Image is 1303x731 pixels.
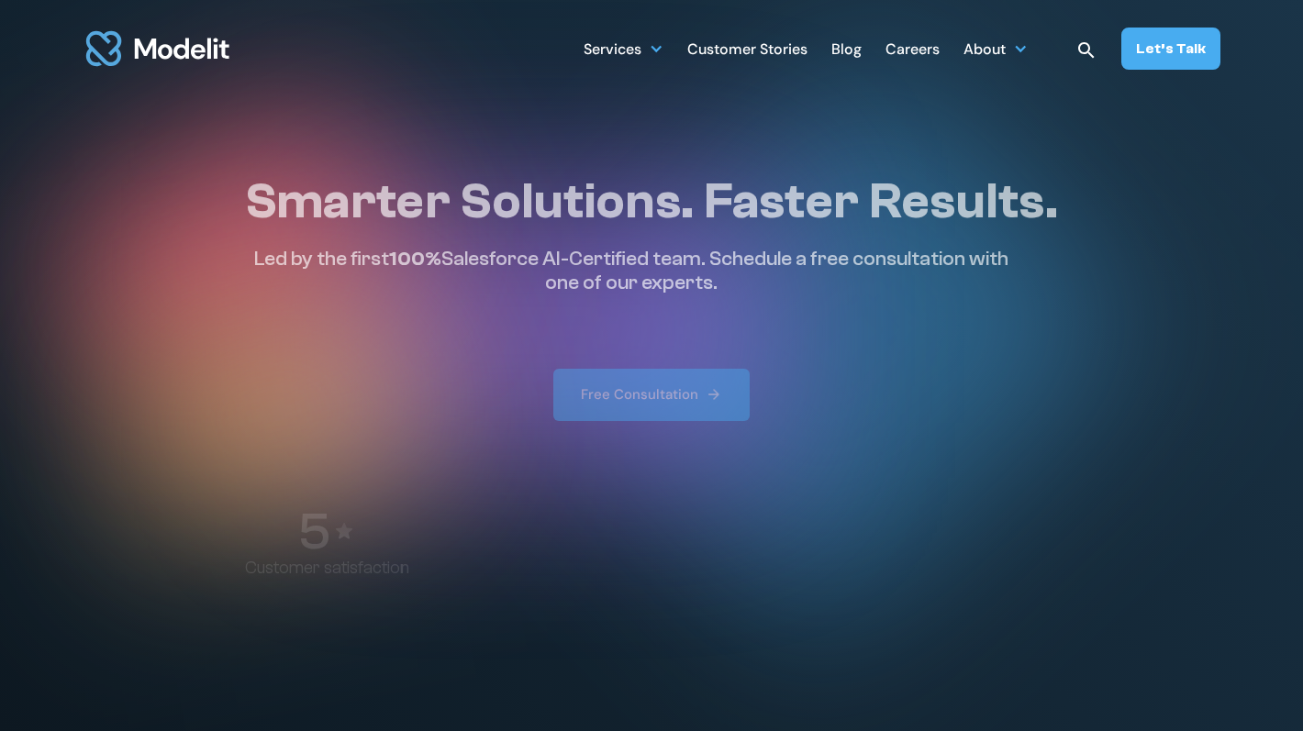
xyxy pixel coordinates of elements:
img: Stars [333,520,355,542]
div: Blog [831,33,862,69]
div: Services [584,33,641,69]
a: Careers [885,30,940,66]
div: Careers [885,33,940,69]
span: 100% [389,247,441,271]
div: Services [584,30,663,66]
div: Customer Stories [687,33,807,69]
p: 5 [298,505,328,558]
a: Let’s Talk [1121,28,1220,70]
img: arrow right [706,386,722,403]
p: Customer satisfaction [245,558,409,579]
div: Free Consultation [581,385,698,404]
div: About [963,33,1006,69]
a: Customer Stories [687,30,807,66]
a: home [83,20,233,77]
p: Led by the first Salesforce AI-Certified team. Schedule a free consultation with one of our experts. [245,247,1018,295]
a: Blog [831,30,862,66]
a: Free Consultation [553,369,750,421]
h1: Smarter Solutions. Faster Results. [245,172,1058,232]
div: About [963,30,1028,66]
img: modelit logo [83,20,233,77]
div: Let’s Talk [1136,39,1206,59]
